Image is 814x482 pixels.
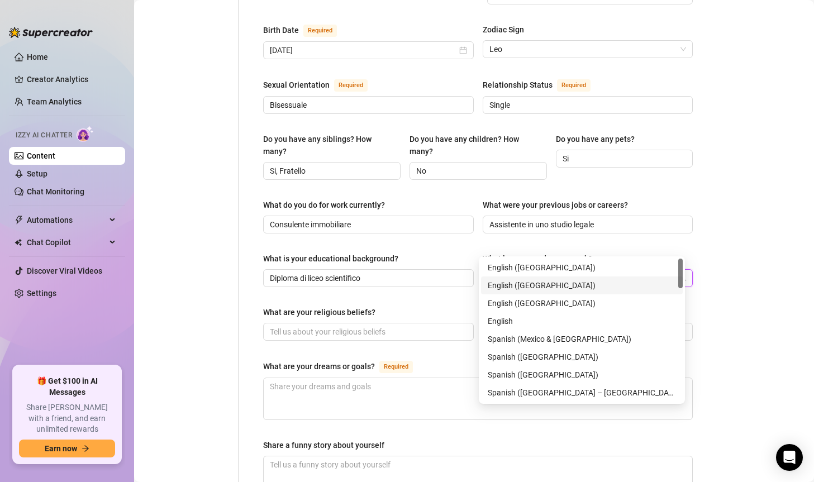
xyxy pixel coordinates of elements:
[15,216,23,225] span: thunderbolt
[410,133,547,158] label: Do you have any children? How many?
[19,376,115,398] span: 🎁 Get $100 in AI Messages
[263,439,392,451] label: Share a funny story about yourself
[488,261,676,274] div: English ([GEOGRAPHIC_DATA])
[263,199,393,211] label: What do you do for work currently?
[263,24,299,36] div: Birth Date
[263,252,398,265] div: What is your educational background?
[557,79,591,92] span: Required
[481,294,683,312] div: English (Australia)
[481,276,683,294] div: English (UK)
[379,361,413,373] span: Required
[19,440,115,457] button: Earn nowarrow-right
[15,238,22,246] img: Chat Copilot
[27,211,106,229] span: Automations
[481,259,683,276] div: English (US)
[263,133,393,158] div: Do you have any siblings? How many?
[776,444,803,471] div: Open Intercom Messenger
[264,378,692,419] textarea: What are your dreams or goals?
[263,78,380,92] label: Sexual Orientation
[483,23,524,36] div: Zodiac Sign
[481,366,683,384] div: Spanish (Spain)
[77,126,94,142] img: AI Chatter
[483,252,592,265] div: What languages do you speak?
[27,169,47,178] a: Setup
[483,252,600,265] label: What languages do you speak?
[489,99,684,111] input: Relationship Status
[483,199,636,211] label: What were your previous jobs or careers?
[27,151,55,160] a: Content
[263,360,425,373] label: What are your dreams or goals?
[263,306,375,318] div: What are your religious beliefs?
[303,25,337,37] span: Required
[416,165,538,177] input: Do you have any children? How many?
[19,402,115,435] span: Share [PERSON_NAME] with a friend, and earn unlimited rewards
[16,130,72,141] span: Izzy AI Chatter
[483,199,628,211] div: What were your previous jobs or careers?
[9,27,93,38] img: logo-BBDzfeDw.svg
[270,326,465,338] input: What are your religious beliefs?
[488,315,676,327] div: English
[270,218,465,231] input: What do you do for work currently?
[263,79,330,91] div: Sexual Orientation
[483,23,532,36] label: Zodiac Sign
[483,79,553,91] div: Relationship Status
[270,165,392,177] input: Do you have any siblings? How many?
[488,333,676,345] div: Spanish (Mexico & [GEOGRAPHIC_DATA])
[481,348,683,366] div: Spanish (United States)
[483,78,603,92] label: Relationship Status
[263,23,349,37] label: Birth Date
[488,369,676,381] div: Spanish ([GEOGRAPHIC_DATA])
[489,218,684,231] input: What were your previous jobs or careers?
[263,439,384,451] div: Share a funny story about yourself
[481,384,683,402] div: Spanish (South America – North)
[263,252,406,265] label: What is your educational background?
[45,444,77,453] span: Earn now
[27,70,116,88] a: Creator Analytics
[556,133,635,145] div: Do you have any pets?
[270,99,465,111] input: Sexual Orientation
[263,360,375,373] div: What are your dreams or goals?
[488,297,676,309] div: English ([GEOGRAPHIC_DATA])
[334,79,368,92] span: Required
[563,152,684,165] input: Do you have any pets?
[481,312,683,330] div: English
[27,266,102,275] a: Discover Viral Videos
[27,53,48,61] a: Home
[489,41,687,58] span: Leo
[263,133,401,158] label: Do you have any siblings? How many?
[82,445,89,452] span: arrow-right
[488,351,676,363] div: Spanish ([GEOGRAPHIC_DATA])
[488,279,676,292] div: English ([GEOGRAPHIC_DATA])
[27,97,82,106] a: Team Analytics
[263,199,385,211] div: What do you do for work currently?
[270,44,457,56] input: Birth Date
[481,330,683,348] div: Spanish (Mexico & Central America)
[263,306,383,318] label: What are your religious beliefs?
[27,289,56,298] a: Settings
[270,272,465,284] input: What is your educational background?
[410,133,539,158] div: Do you have any children? How many?
[488,386,676,399] div: Spanish ([GEOGRAPHIC_DATA] – [GEOGRAPHIC_DATA])
[27,187,84,196] a: Chat Monitoring
[27,233,106,251] span: Chat Copilot
[556,133,642,145] label: Do you have any pets?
